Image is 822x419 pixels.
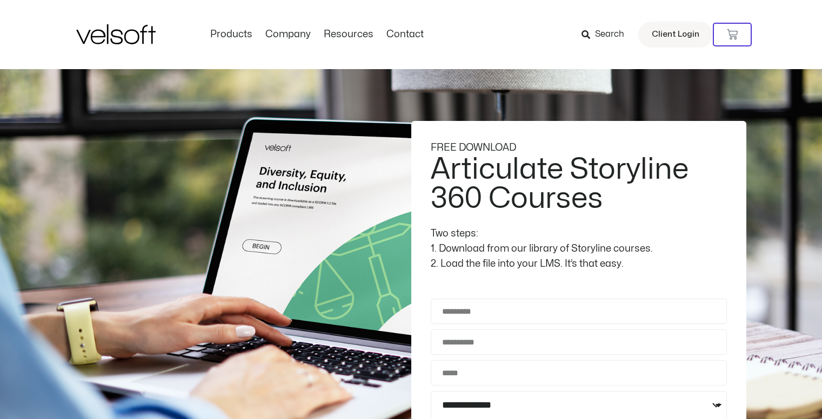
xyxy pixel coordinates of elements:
span: Search [595,28,624,42]
span: Client Login [652,28,699,42]
a: ContactMenu Toggle [380,29,430,40]
div: FREE DOWNLOAD [431,140,727,156]
div: 1. Download from our library of Storyline courses. [431,241,727,256]
h2: Articulate Storyline 360 Courses [431,155,724,213]
a: ResourcesMenu Toggle [317,29,380,40]
a: CompanyMenu Toggle [259,29,317,40]
a: Client Login [638,22,713,48]
div: Two steps: [431,226,727,241]
div: 2. Load the file into your LMS. It’s that easy. [431,256,727,272]
a: Search [582,25,632,44]
a: ProductsMenu Toggle [204,29,259,40]
nav: Menu [204,29,430,40]
img: Velsoft Training Materials [76,24,156,44]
